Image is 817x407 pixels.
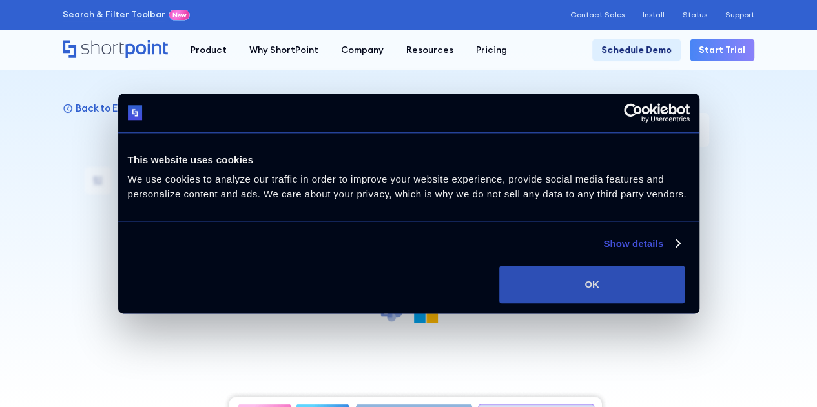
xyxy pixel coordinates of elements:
[577,103,690,123] a: Usercentrics Cookiebot - opens in a new window
[128,106,143,121] img: logo
[76,102,154,114] p: Back to Elements
[128,152,690,168] div: This website uses cookies
[643,10,665,19] a: Install
[592,39,681,61] a: Schedule Demo
[406,43,453,57] div: Resources
[690,39,754,61] a: Start Trial
[464,39,518,61] a: Pricing
[341,43,384,57] div: Company
[683,10,707,19] a: Status
[570,10,625,19] a: Contact Sales
[128,174,687,199] span: We use cookies to analyze our traffic in order to improve your website experience, provide social...
[179,39,238,61] a: Product
[476,43,507,57] div: Pricing
[238,39,329,61] a: Why ShortPoint
[191,43,227,57] div: Product
[725,10,754,19] a: Support
[603,236,679,252] a: Show details
[584,257,817,407] iframe: Chat Widget
[395,39,464,61] a: Resources
[63,40,168,59] a: Home
[63,8,165,21] a: Search & Filter Toolbar
[249,43,318,57] div: Why ShortPoint
[329,39,395,61] a: Company
[63,102,154,114] a: Back to Elements
[499,266,685,303] button: OK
